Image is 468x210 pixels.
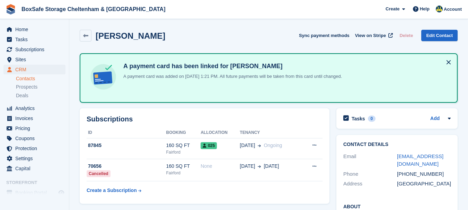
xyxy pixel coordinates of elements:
[166,170,201,176] div: Fairford
[397,30,416,41] button: Delete
[3,45,65,54] a: menu
[15,55,57,64] span: Sites
[6,4,16,15] img: stora-icon-8386f47178a22dfd0bd8f6a31ec36ba5ce8667c1dd55bd0f319d3a0aa187defe.svg
[15,144,57,153] span: Protection
[15,65,57,74] span: CRM
[3,25,65,34] a: menu
[15,103,57,113] span: Analytics
[3,164,65,173] a: menu
[343,142,451,147] h2: Contact Details
[3,154,65,163] a: menu
[3,144,65,153] a: menu
[3,103,65,113] a: menu
[436,6,443,12] img: Kim Virabi
[240,127,301,138] th: Tenancy
[240,142,255,149] span: [DATE]
[15,154,57,163] span: Settings
[15,35,57,44] span: Tasks
[444,6,462,13] span: Account
[3,188,65,198] a: menu
[16,75,65,82] a: Contacts
[87,170,111,177] div: Cancelled
[352,30,394,41] a: View on Stripe
[240,163,255,170] span: [DATE]
[89,62,118,91] img: card-linked-ebf98d0992dc2aeb22e95c0e3c79077019eb2392cfd83c6a337811c24bc77127.svg
[15,25,57,34] span: Home
[87,184,141,197] a: Create a Subscription
[16,83,65,91] a: Prospects
[15,188,57,198] span: Booking Portal
[201,127,240,138] th: Allocation
[3,65,65,74] a: menu
[264,143,282,148] span: Ongoing
[87,142,166,149] div: 87845
[201,163,240,170] div: None
[15,164,57,173] span: Capital
[386,6,399,12] span: Create
[87,127,166,138] th: ID
[87,187,137,194] div: Create a Subscription
[121,62,342,70] h4: A payment card has been linked for [PERSON_NAME]
[397,170,451,178] div: [PHONE_NUMBER]
[264,163,279,170] span: [DATE]
[355,32,386,39] span: View on Stripe
[343,153,397,168] div: Email
[15,134,57,143] span: Coupons
[6,179,69,186] span: Storefront
[3,55,65,64] a: menu
[299,30,350,41] button: Sync payment methods
[397,153,443,167] a: [EMAIL_ADDRESS][DOMAIN_NAME]
[343,203,451,210] h2: About
[201,142,217,149] span: 025
[397,180,451,188] div: [GEOGRAPHIC_DATA]
[430,115,440,123] a: Add
[16,84,37,90] span: Prospects
[16,92,28,99] span: Deals
[15,124,57,133] span: Pricing
[15,113,57,123] span: Invoices
[3,35,65,44] a: menu
[15,45,57,54] span: Subscriptions
[121,73,342,80] p: A payment card was added on [DATE] 1:21 PM. All future payments will be taken from this card unti...
[19,3,168,15] a: BoxSafe Storage Cheltenham & [GEOGRAPHIC_DATA]
[343,180,397,188] div: Address
[421,30,458,41] a: Edit Contact
[166,149,201,155] div: Fairford
[57,189,65,197] a: Preview store
[368,116,376,122] div: 0
[3,124,65,133] a: menu
[3,113,65,123] a: menu
[3,134,65,143] a: menu
[87,115,323,123] h2: Subscriptions
[420,6,430,12] span: Help
[87,163,166,170] div: 70656
[352,116,365,122] h2: Tasks
[166,163,201,170] div: 160 SQ FT
[343,170,397,178] div: Phone
[16,92,65,99] a: Deals
[96,31,165,40] h2: [PERSON_NAME]
[166,142,201,149] div: 160 SQ FT
[166,127,201,138] th: Booking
